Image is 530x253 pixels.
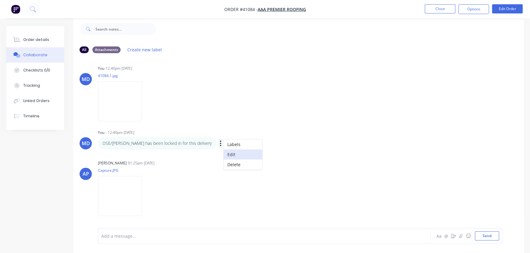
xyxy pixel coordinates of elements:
div: 01:25pm [DATE] [128,160,155,166]
button: Edit Order [492,4,523,13]
p: Capture.JPG [98,168,148,173]
span: Order #41084 - [224,6,258,12]
button: Send [475,231,499,240]
div: MD [82,75,90,83]
button: Options [458,4,489,14]
p: DSE/[PERSON_NAME] has been locked in for this delivery [103,140,212,146]
div: You [98,66,104,71]
button: Timeline [6,108,64,124]
div: Checklists 0/0 [23,68,50,73]
a: AAA Premier Roofing [258,6,306,12]
button: Delete [224,159,262,170]
div: Tracking [23,83,40,88]
button: ☺ [465,232,472,240]
div: All [80,46,89,53]
button: Tracking [6,78,64,93]
div: Attachments [92,46,121,53]
div: Linked Orders [23,98,50,104]
button: Close [425,4,455,13]
div: Timeline [23,113,39,119]
button: Collaborate [6,47,64,63]
button: Linked Orders [6,93,64,108]
div: Collaborate [23,52,47,58]
div: Order details [23,37,49,42]
div: MD [82,140,90,147]
button: Aa [435,232,442,240]
button: Order details [6,32,64,47]
button: Edit [224,149,262,159]
div: [PERSON_NAME] [98,160,127,166]
button: Create new label [124,46,165,54]
img: Factory [11,5,20,14]
button: Labels [224,139,262,149]
button: Checklists 0/0 [6,63,64,78]
div: - 12:40pm [DATE] [106,130,134,135]
input: Search notes... [95,23,156,35]
button: @ [442,232,450,240]
div: 12:40pm [DATE] [106,66,132,71]
div: AP [83,170,89,178]
p: 41084.1.jpg [98,73,148,78]
div: You [98,130,104,135]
